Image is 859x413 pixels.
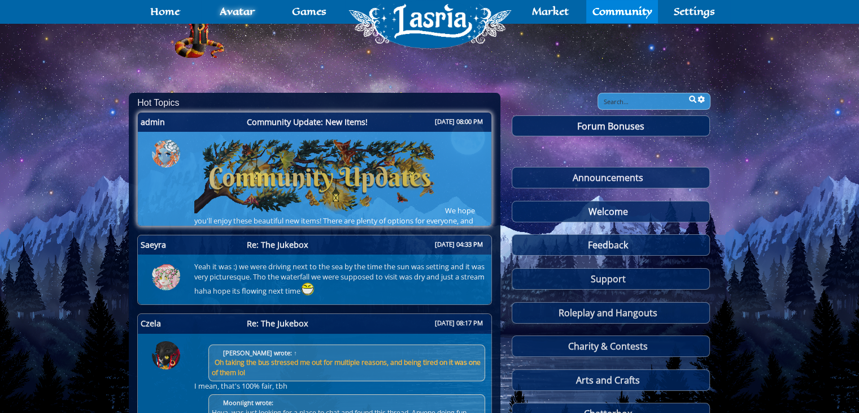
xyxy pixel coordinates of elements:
input: Search Terms [598,93,710,110]
a: admin [138,113,247,132]
span: Avatar [219,7,254,16]
a: Home [345,48,514,100]
img: rofl [300,282,315,296]
a: Yeah it was :) we were driving next to the sea by the time the sun was setting and it was very pi... [183,259,491,265]
a: Re: The Jukebox [DATE] 08:17 PM [244,314,491,333]
a: Czela [138,314,247,333]
a: Saeyra [138,235,247,255]
h2: Hot Topics [137,98,492,107]
a: Arts and Crafts [512,369,710,391]
span: Forum Bonuses [577,120,644,132]
span: admin [138,118,168,126]
button: Advanced search [697,96,705,103]
span: Community [592,7,652,16]
span: We hope you'll enjoy these beautiful new items! There are plenty of options for everyone, and the... [186,139,489,236]
span: Market [532,7,569,16]
button: Search [689,96,696,103]
a: ImageWe hope you'll enjoy these beautiful new items! There are plenty of options for everyone, an... [183,136,491,142]
span: Re: The Jukebox [244,320,311,328]
a: Support [512,268,710,290]
a: Community Update: New Items! [DATE] 08:00 PM [244,113,491,132]
img: 330-1733682242.png [152,262,180,290]
a: Re: The Jukebox [DATE] 04:33 PM [244,235,491,255]
a: [PERSON_NAME] wrote: ↑ Oh taking the bus stressed me out for multiple reasons, and being tired on... [183,338,491,344]
a: Roleplay and Hangouts [512,302,710,324]
img: 2-1747947664.png [152,139,180,167]
a: Feedback [512,234,710,256]
span: [DATE] 08:17 PM [432,320,486,328]
span: Community Update: New Items! [244,118,370,126]
img: 369-1753188768.png [152,341,180,369]
span: Re: The Jukebox [244,241,311,249]
span: Settings [674,7,715,16]
span: Home [150,7,180,16]
a: Welcome [512,201,710,222]
span: Czela [138,320,164,328]
span: [DATE] 08:00 PM [432,118,486,126]
span: Oh taking the bus stressed me out for multiple reasons, and being tired on it was one of them lol [212,358,481,377]
span: Saeyra [138,241,169,249]
a: Forum Bonuses [512,115,710,136]
cite: Moonlight wrote: [223,398,482,408]
span: [DATE] 04:33 PM [432,241,486,249]
img: Image [194,139,445,213]
cite: [PERSON_NAME] wrote: ↑ [223,348,482,358]
span: Games [291,7,326,16]
a: Charity & Contests [512,335,710,357]
a: Announcements [512,167,710,188]
span: Yeah it was :) we were driving next to the sea by the time the sun was setting and it was very pi... [186,262,489,296]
